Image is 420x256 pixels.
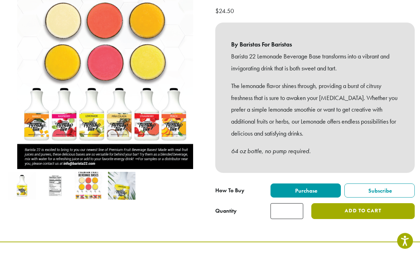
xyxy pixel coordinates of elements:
bdi: 24.50 [215,7,236,15]
img: Lemonade B22 Premium Fruit Beverage Base - Image 3 [75,172,102,200]
button: Add to cart [311,204,415,219]
em: 64 oz bottle, no pump required. [231,147,311,155]
p: Barista 22 Lemonade Beverage Base transforms into a vibrant and invigorating drink that is both s... [231,51,399,75]
div: Quantity [215,207,237,216]
span: Subscribe [367,187,392,195]
p: The lemonade flavor shines through, providing a burst of citrusy freshness that is sure to awaken... [231,80,399,140]
input: Product quantity [271,204,303,219]
img: Lemonade B22 Premium Fruit Beverage Base - Image 4 [108,172,136,200]
span: $ [215,7,219,15]
img: Lemonade B22 Premium Fruit Beverage Base [8,172,36,200]
b: By Baristas For Baristas [231,39,399,51]
span: Purchase [294,187,317,195]
span: How To Buy [215,187,244,194]
img: Lemonade B22 Premium Fruit Beverage Base - Image 2 [42,172,69,200]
